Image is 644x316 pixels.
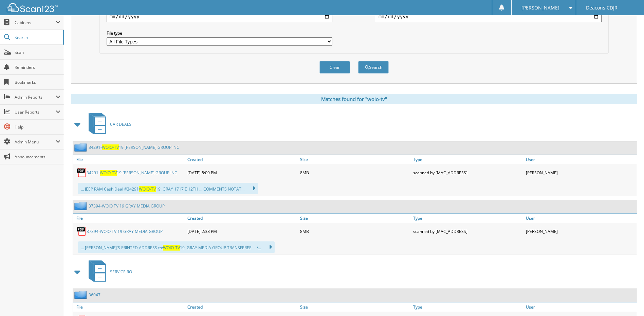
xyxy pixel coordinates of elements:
[376,11,602,22] input: end
[298,214,411,223] a: Size
[71,94,637,104] div: Matches found for "woio-tv"
[411,155,524,164] a: Type
[85,111,131,138] a: CAR DEALS
[110,121,131,127] span: CAR DEALS
[73,155,186,164] a: File
[411,224,524,238] div: scanned by [MAC_ADDRESS]
[186,214,298,223] a: Created
[102,144,119,150] span: WOIO-TV
[100,170,117,176] span: WOIO-TV
[524,155,637,164] a: User
[298,166,411,179] div: 8MB
[76,226,87,236] img: PDF.png
[73,302,186,312] a: File
[107,30,332,36] label: File type
[15,79,60,85] span: Bookmarks
[15,139,56,145] span: Admin Menu
[15,35,59,40] span: Search
[15,64,60,70] span: Reminders
[85,258,132,285] a: SERVICE RO
[186,302,298,312] a: Created
[524,214,637,223] a: User
[89,292,100,298] a: 36047
[411,302,524,312] a: Type
[610,283,644,316] iframe: Chat Widget
[15,154,60,160] span: Announcements
[73,214,186,223] a: File
[87,229,163,234] a: 37394-WOIO TV 19 GRAY MEDIA GROUP
[186,224,298,238] div: [DATE] 2:38 PM
[139,186,156,192] span: WOIO-TV
[15,50,60,55] span: Scan
[298,155,411,164] a: Size
[411,214,524,223] a: Type
[15,124,60,130] span: Help
[319,61,350,74] button: Clear
[524,224,637,238] div: [PERSON_NAME]
[107,11,332,22] input: start
[521,6,559,10] span: [PERSON_NAME]
[524,302,637,312] a: User
[78,241,275,253] div: ... [PERSON_NAME]'S PRINTED ADDRESS to: 19, GRAY MEDIA GROUP TRANSFEREE ... /...
[89,203,165,209] a: 37394-WOIO TV 19 GRAY MEDIA GROUP
[298,224,411,238] div: 8MB
[524,166,637,179] div: [PERSON_NAME]
[15,109,56,115] span: User Reports
[76,167,87,178] img: PDF.png
[89,144,179,150] a: 34291-WOIO-TV19 [PERSON_NAME] GROUP INC
[586,6,618,10] span: Deacons CDJR
[78,183,258,194] div: ... JEEP RAM Cash Deal #34291 19, GRAY 1717 E 12TH ... COMMENTS NOTAT...
[15,20,56,25] span: Cabinets
[74,291,89,299] img: folder2.png
[163,245,180,251] span: WOIO-TV
[15,94,56,100] span: Admin Reports
[411,166,524,179] div: scanned by [MAC_ADDRESS]
[7,3,58,12] img: scan123-logo-white.svg
[186,155,298,164] a: Created
[87,170,177,176] a: 34291-WOIO-TV19 [PERSON_NAME] GROUP INC
[110,269,132,275] span: SERVICE RO
[358,61,389,74] button: Search
[298,302,411,312] a: Size
[74,202,89,210] img: folder2.png
[74,143,89,152] img: folder2.png
[186,166,298,179] div: [DATE] 5:09 PM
